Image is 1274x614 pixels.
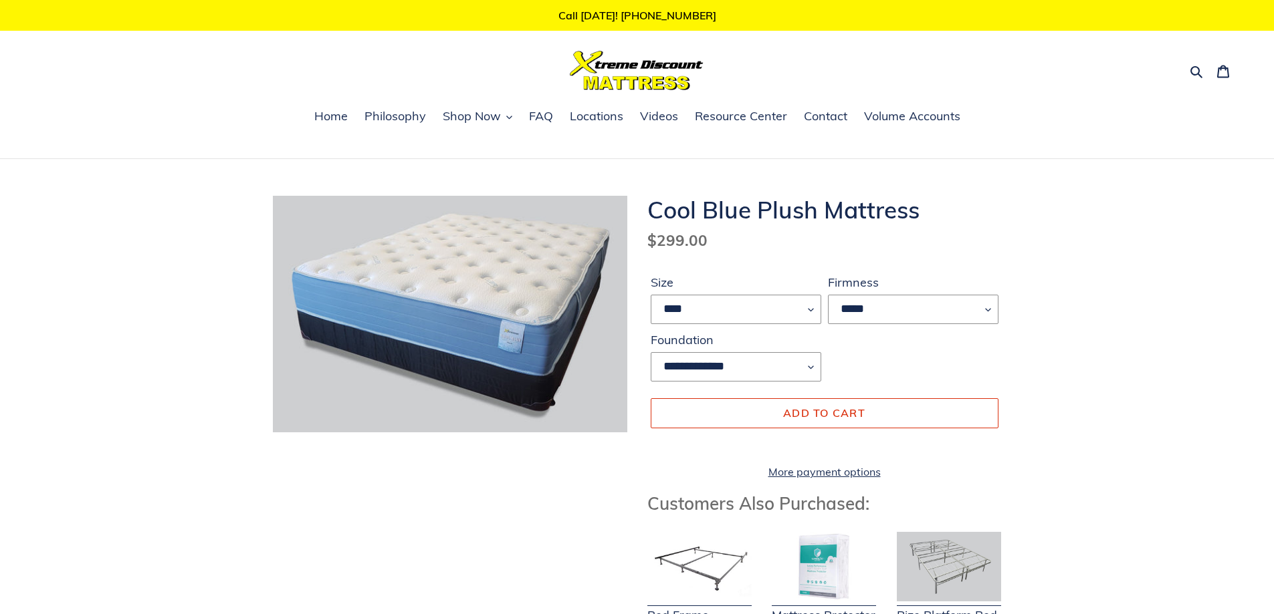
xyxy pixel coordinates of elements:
button: Shop Now [436,107,519,127]
img: Xtreme Discount Mattress [570,51,704,90]
a: Philosophy [358,107,433,127]
span: Shop Now [443,108,501,124]
label: Size [651,273,821,291]
a: Contact [797,107,854,127]
span: Home [314,108,348,124]
a: Volume Accounts [857,107,967,127]
button: Add to cart [651,398,998,428]
span: $299.00 [647,231,708,250]
img: Bed Frame [647,532,752,601]
label: Firmness [828,273,998,291]
img: Mattress Protector [772,532,876,601]
a: More payment options [651,464,998,480]
img: Adjustable Base [897,532,1001,601]
a: Resource Center [688,107,794,127]
h3: Customers Also Purchased: [647,493,1002,514]
img: cool blue plush mattress [273,196,627,432]
a: FAQ [522,107,560,127]
h1: Cool Blue Plush Mattress [647,196,1002,224]
span: Philosophy [364,108,426,124]
span: Locations [570,108,623,124]
span: Add to cart [783,406,865,420]
span: Contact [804,108,847,124]
label: Foundation [651,331,821,349]
span: Volume Accounts [864,108,960,124]
a: Locations [563,107,630,127]
span: Videos [640,108,678,124]
span: Resource Center [695,108,787,124]
span: FAQ [529,108,553,124]
a: Home [308,107,354,127]
a: Videos [633,107,685,127]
